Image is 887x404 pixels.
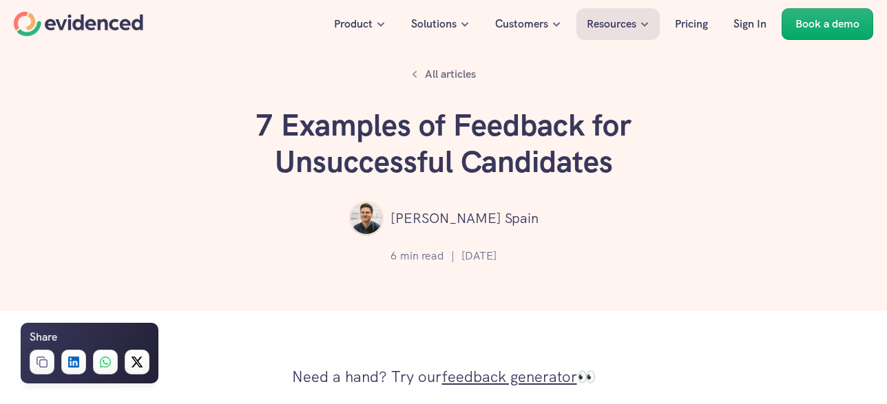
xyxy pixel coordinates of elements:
[723,8,777,40] a: Sign In
[404,62,483,87] a: All articles
[390,247,397,265] p: 6
[292,363,596,391] p: Need a hand? Try our 👀
[390,207,539,229] p: [PERSON_NAME] Spain
[665,8,718,40] a: Pricing
[795,15,859,33] p: Book a demo
[442,367,577,387] a: feedback generator
[349,201,384,235] img: ""
[237,107,650,180] h1: 7 Examples of Feedback for Unsuccessful Candidates
[733,15,766,33] p: Sign In
[451,247,455,265] p: |
[675,15,708,33] p: Pricing
[400,247,444,265] p: min read
[334,15,373,33] p: Product
[14,12,143,36] a: Home
[782,8,873,40] a: Book a demo
[425,65,476,83] p: All articles
[495,15,548,33] p: Customers
[461,247,497,265] p: [DATE]
[587,15,636,33] p: Resources
[411,15,457,33] p: Solutions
